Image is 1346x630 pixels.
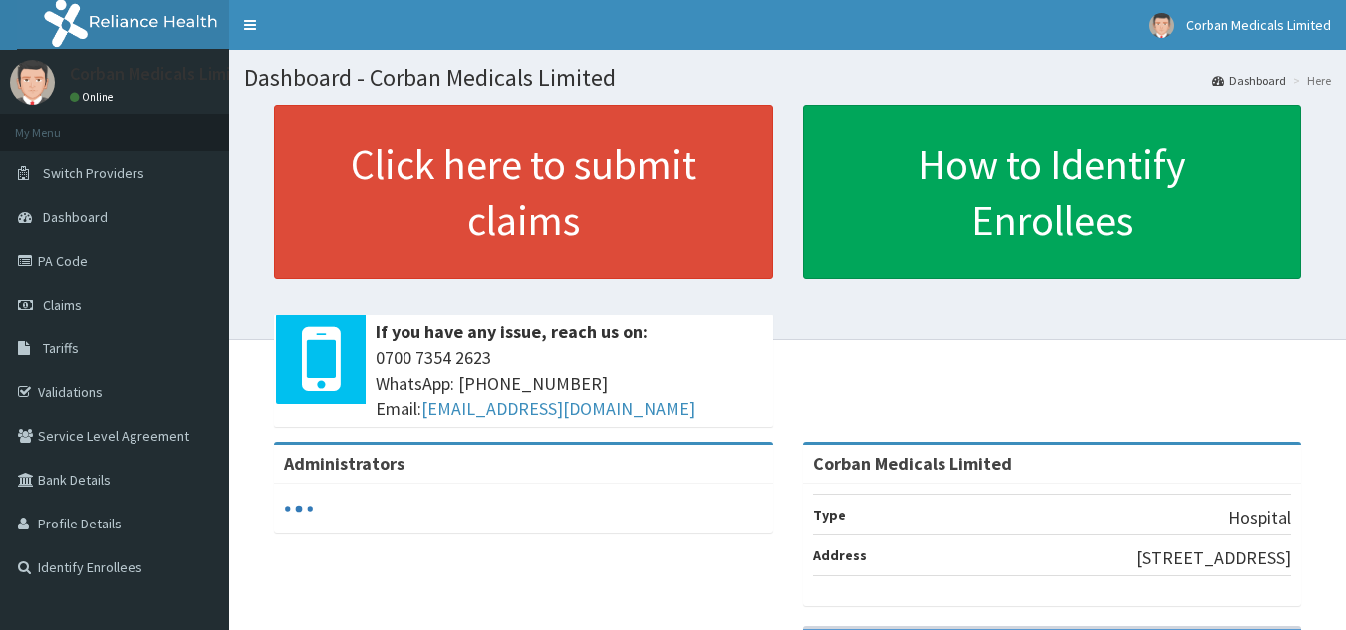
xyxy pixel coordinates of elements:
[70,90,118,104] a: Online
[376,320,648,343] b: If you have any issue, reach us on:
[244,65,1331,91] h1: Dashboard - Corban Medicals Limited
[1212,72,1286,89] a: Dashboard
[813,506,846,524] b: Type
[803,105,1302,279] a: How to Identify Enrollees
[43,339,79,357] span: Tariffs
[813,452,1012,475] strong: Corban Medicals Limited
[284,452,404,475] b: Administrators
[10,60,55,105] img: User Image
[1228,505,1291,530] p: Hospital
[1186,16,1331,34] span: Corban Medicals Limited
[421,397,695,420] a: [EMAIL_ADDRESS][DOMAIN_NAME]
[70,65,258,83] p: Corban Medicals Limited
[274,105,773,279] a: Click here to submit claims
[43,164,144,182] span: Switch Providers
[43,208,108,226] span: Dashboard
[1288,72,1331,89] li: Here
[376,345,763,422] span: 0700 7354 2623 WhatsApp: [PHONE_NUMBER] Email:
[284,494,314,524] svg: audio-loading
[1149,13,1174,38] img: User Image
[1136,545,1291,571] p: [STREET_ADDRESS]
[43,296,82,314] span: Claims
[813,546,867,564] b: Address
